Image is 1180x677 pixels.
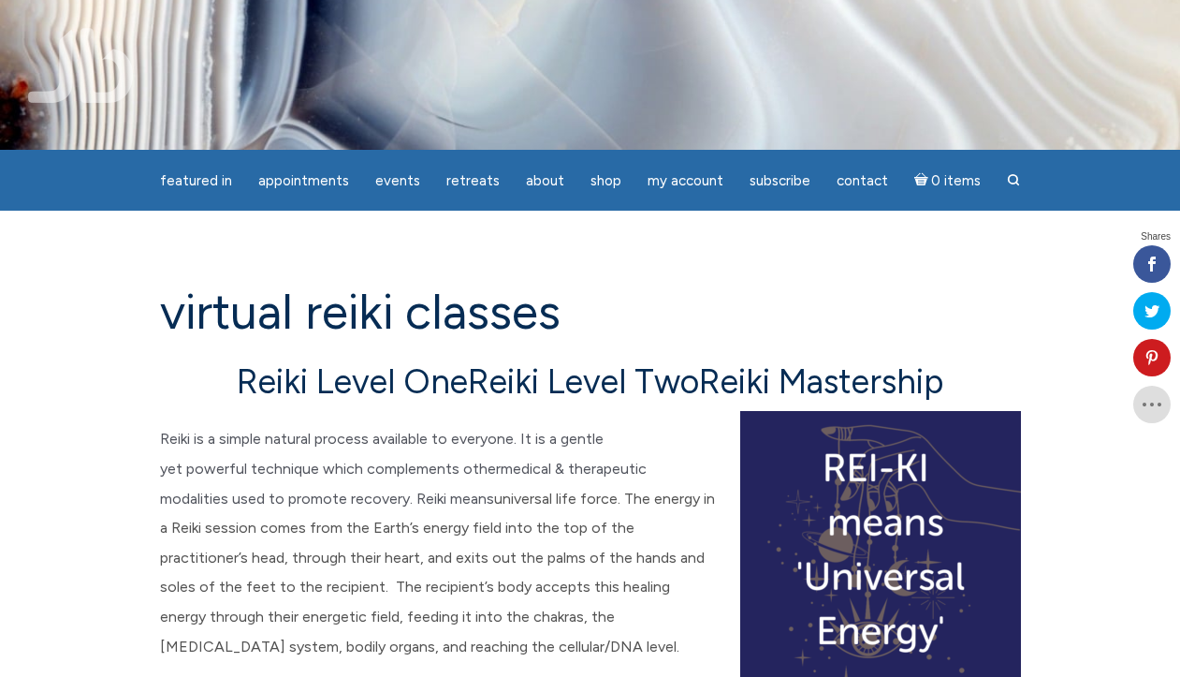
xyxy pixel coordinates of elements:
[903,161,993,199] a: Cart0 items
[375,172,420,189] span: Events
[247,163,360,199] a: Appointments
[699,361,943,402] a: Reiki Mastership
[160,172,232,189] span: featured in
[590,172,621,189] span: Shop
[837,172,888,189] span: Contact
[160,460,647,508] span: medical & therapeutic modalities used to promote recovery. Reiki means
[160,490,715,655] span: universal life force. The energy in a Reiki session comes from the Earth’s energy field into the ...
[648,172,723,189] span: My Account
[468,361,699,402] a: Reiki Level Two
[636,163,735,199] a: My Account
[750,172,810,189] span: Subscribe
[446,172,500,189] span: Retreats
[258,172,349,189] span: Appointments
[237,361,468,402] a: Reiki Level One
[473,460,501,478] span: ther
[1141,232,1171,242] span: Shares
[579,163,633,199] a: Shop
[160,286,1021,339] h1: Virtual Reiki Classes
[28,28,134,103] img: Jamie Butler. The Everyday Medium
[364,163,431,199] a: Events
[160,430,604,478] span: Reiki is a simple natural process available to everyone. It is a gentle yet powerful technique wh...
[914,172,932,189] i: Cart
[738,163,822,199] a: Subscribe
[825,163,899,199] a: Contact
[515,163,575,199] a: About
[526,172,564,189] span: About
[931,174,981,188] span: 0 items
[149,163,243,199] a: featured in
[435,163,511,199] a: Retreats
